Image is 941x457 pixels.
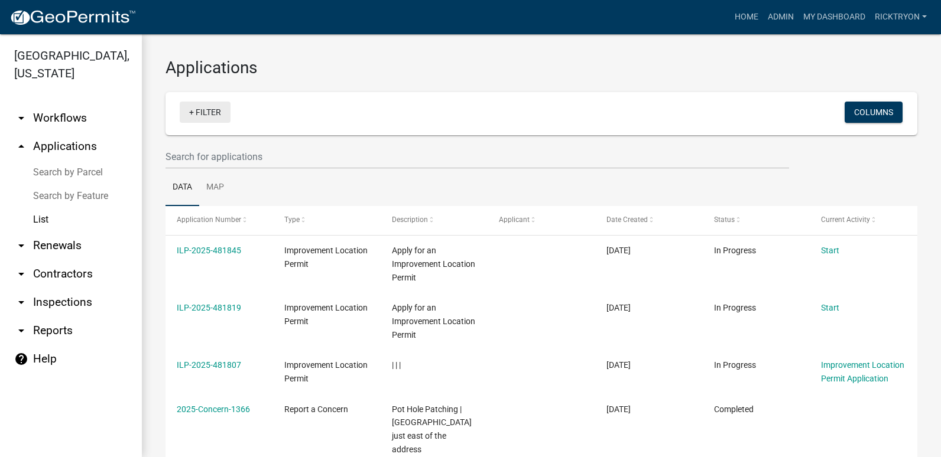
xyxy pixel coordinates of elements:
a: Home [730,6,763,28]
datatable-header-cell: Current Activity [810,206,917,234]
span: Improvement Location Permit [284,303,368,326]
datatable-header-cell: Applicant [488,206,595,234]
span: Completed [714,404,754,414]
span: 09/22/2025 [606,360,631,370]
span: Current Activity [821,216,870,224]
h3: Applications [166,58,917,78]
span: Status [714,216,735,224]
a: ILP-2025-481819 [177,303,241,312]
a: ILP-2025-481845 [177,246,241,255]
a: My Dashboard [799,6,870,28]
a: Start [821,303,839,312]
span: Applicant [499,216,530,224]
span: Improvement Location Permit [284,360,368,383]
datatable-header-cell: Type [273,206,381,234]
a: Admin [763,6,799,28]
a: Map [199,169,231,207]
span: In Progress [714,246,756,255]
input: Search for applications [166,145,789,169]
span: Application Number [177,216,241,224]
datatable-header-cell: Date Created [595,206,703,234]
i: arrow_drop_down [14,324,28,338]
span: Description [392,216,428,224]
button: Columns [845,102,903,123]
span: Type [284,216,300,224]
datatable-header-cell: Description [380,206,488,234]
span: Improvement Location Permit [284,246,368,269]
span: In Progress [714,303,756,312]
a: Start [821,246,839,255]
i: arrow_drop_down [14,295,28,309]
datatable-header-cell: Status [703,206,810,234]
span: Apply for an Improvement Location Permit [392,303,475,340]
span: Report a Concern [284,404,348,414]
a: ILP-2025-481807 [177,360,241,370]
a: 2025-Concern-1366 [177,404,250,414]
span: Date Created [606,216,648,224]
i: arrow_drop_down [14,111,28,125]
span: 09/22/2025 [606,303,631,312]
i: arrow_drop_up [14,139,28,154]
a: ricktryon [870,6,932,28]
i: arrow_drop_down [14,239,28,253]
span: Apply for an Improvement Location Permit [392,246,475,282]
i: arrow_drop_down [14,267,28,281]
a: + Filter [180,102,231,123]
span: In Progress [714,360,756,370]
span: | | | [392,360,401,370]
a: Data [166,169,199,207]
datatable-header-cell: Application Number [166,206,273,234]
i: help [14,352,28,366]
span: 09/22/2025 [606,404,631,414]
span: 09/22/2025 [606,246,631,255]
a: Improvement Location Permit Application [821,360,904,383]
